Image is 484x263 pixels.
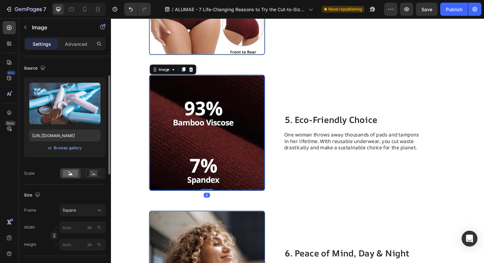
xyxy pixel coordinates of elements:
p: One woman throws away thousands of pads and tampons in her lifetime. With reusable underwear, you... [183,120,331,140]
div: Scale [24,170,35,176]
div: % [97,224,101,230]
span: Need republishing [328,6,362,12]
div: Publish [446,6,462,13]
button: Browse gallery [53,145,82,151]
button: Publish [440,3,468,16]
label: Width [24,224,35,230]
span: / [172,6,174,13]
input: px% [60,221,106,233]
div: Open Intercom Messenger [462,231,477,247]
iframe: Design area [111,18,484,263]
input: px% [60,239,106,250]
button: Square [60,204,106,216]
span: ALUMAE - 7 Life-Changing Reasons to Try the Cut-to-Size Hydrocolloid Acne Patch Roll & How It’s T... [175,6,306,13]
div: Browse gallery [54,145,82,151]
span: Save [421,7,432,12]
div: px [88,224,92,230]
div: Beta [5,121,16,126]
button: Save [416,3,438,16]
div: px [88,242,92,248]
div: Undo/Redo [124,3,151,16]
label: Frame [24,207,36,213]
div: % [97,242,101,248]
button: px [95,223,103,231]
span: or [48,144,52,152]
p: Image [32,23,88,31]
button: 7 [3,3,49,16]
p: 7 [43,5,46,13]
span: Square [63,207,76,213]
img: preview-image [29,83,100,124]
button: % [86,241,94,248]
button: px [95,241,103,248]
label: Height [24,242,36,248]
p: Advanced [65,41,87,47]
h2: 5. Eco-Friendly Choice [183,101,355,114]
div: Source [24,64,47,73]
input: https://example.com/image.jpg [29,130,100,141]
strong: 6. Peace of Mind, Day & Night [184,242,316,255]
div: 450 [6,70,16,75]
div: Size [24,191,41,200]
p: Settings [33,41,51,47]
button: % [86,223,94,231]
